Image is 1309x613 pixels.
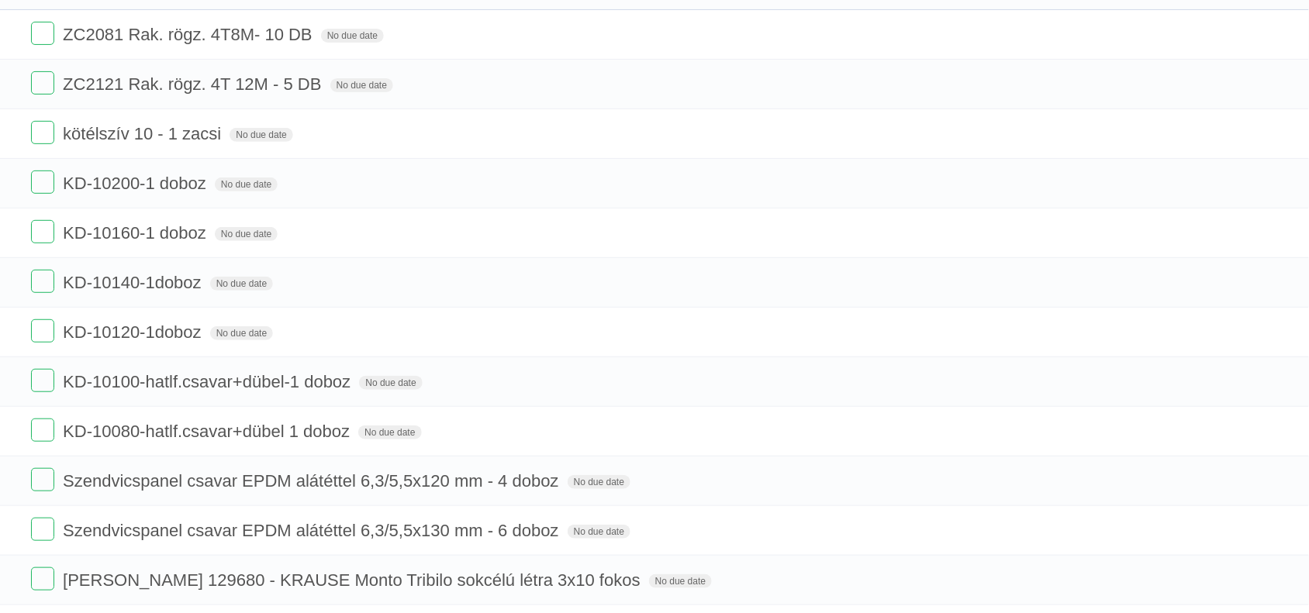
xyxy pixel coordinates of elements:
[63,422,354,441] span: KD-10080-hatlf.csavar+dübel 1 doboz
[321,29,384,43] span: No due date
[568,475,630,489] span: No due date
[63,174,210,193] span: KD-10200-1 doboz
[358,425,421,439] span: No due date
[31,270,54,293] label: Done
[31,121,54,144] label: Done
[63,74,325,94] span: ZC2121 Rak. rögz. 4T 12M - 5 DB
[63,521,563,540] span: Szendvicspanel csavar EPDM alátéttel 6,3/5,5x130 mm - 6 doboz
[31,369,54,392] label: Done
[63,25,316,44] span: ZC2081 Rak. rögz. 4T8M- 10 DB
[31,567,54,591] label: Done
[63,372,354,391] span: KD-10100-hatlf.csavar+dübel-1 doboz
[63,124,225,143] span: kötélszív 10 - 1 zacsi
[63,471,563,491] span: Szendvicspanel csavar EPDM alátéttel 6,3/5,5x120 mm - 4 doboz
[63,273,206,292] span: KD-10140-1doboz
[330,78,393,92] span: No due date
[31,220,54,243] label: Done
[210,277,273,291] span: No due date
[31,468,54,491] label: Done
[31,170,54,194] label: Done
[63,322,206,342] span: KD-10120-1doboz
[210,326,273,340] span: No due date
[31,71,54,95] label: Done
[359,376,422,390] span: No due date
[215,227,278,241] span: No due date
[63,570,644,590] span: [PERSON_NAME] 129680 - KRAUSE Monto Tribilo sokcélú létra 3x10 fokos
[230,128,292,142] span: No due date
[31,418,54,442] label: Done
[31,518,54,541] label: Done
[215,177,278,191] span: No due date
[649,574,712,588] span: No due date
[31,22,54,45] label: Done
[63,223,210,243] span: KD-10160-1 doboz
[31,319,54,343] label: Done
[568,525,630,539] span: No due date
